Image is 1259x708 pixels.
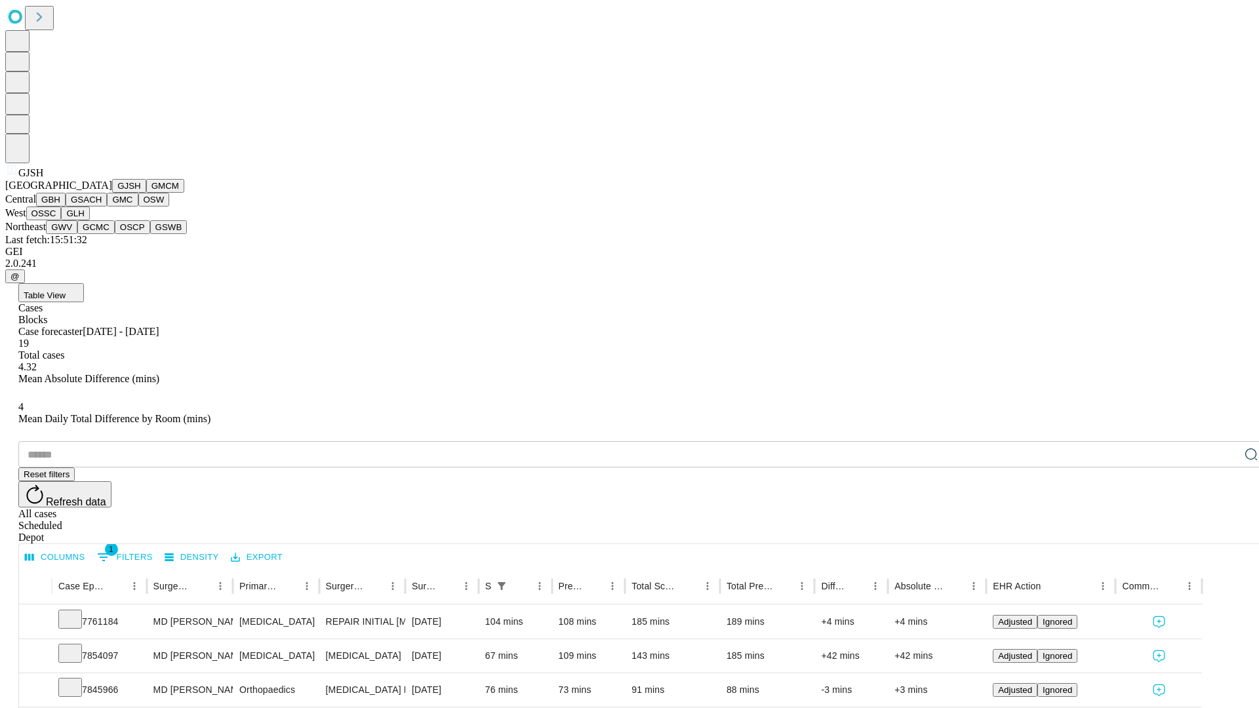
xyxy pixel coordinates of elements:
button: Menu [1094,577,1112,595]
button: Adjusted [993,649,1037,663]
span: Table View [24,290,66,300]
span: Mean Daily Total Difference by Room (mins) [18,413,210,424]
span: 4.32 [18,361,37,372]
button: Sort [1042,577,1060,595]
div: 7761184 [58,605,140,639]
button: GMCM [146,179,184,193]
button: Adjusted [993,683,1037,697]
div: MD [PERSON_NAME] E Md [153,605,226,639]
button: Sort [848,577,866,595]
button: GCMC [77,220,115,234]
button: GSWB [150,220,188,234]
span: Central [5,193,36,205]
span: Ignored [1043,617,1072,627]
button: Sort [439,577,457,595]
div: Predicted In Room Duration [559,581,584,591]
button: Density [161,547,222,568]
div: 104 mins [485,605,546,639]
div: +3 mins [894,673,980,707]
div: [MEDICAL_DATA] [239,605,312,639]
div: Primary Service [239,581,277,591]
button: Menu [603,577,622,595]
div: 76 mins [485,673,546,707]
button: Ignored [1037,615,1077,629]
span: Mean Absolute Difference (mins) [18,373,159,384]
span: [GEOGRAPHIC_DATA] [5,180,112,191]
button: Sort [680,577,698,595]
div: Surgeon Name [153,581,191,591]
div: 185 mins [631,605,713,639]
button: GSACH [66,193,107,206]
button: Menu [698,577,717,595]
button: Select columns [22,547,89,568]
span: Ignored [1043,651,1072,661]
span: Adjusted [998,617,1032,627]
div: [MEDICAL_DATA] MEDIAL OR LATERAL MENISCECTOMY [326,673,399,707]
span: Reset filters [24,469,70,479]
button: GBH [36,193,66,206]
span: Northeast [5,221,46,232]
button: Menu [530,577,549,595]
div: REPAIR INITIAL [MEDICAL_DATA] REDUCIBLE AGE [DEMOGRAPHIC_DATA] OR MORE [326,605,399,639]
span: [DATE] - [DATE] [83,326,159,337]
button: Expand [26,645,45,668]
button: Menu [298,577,316,595]
button: Menu [384,577,402,595]
div: [MEDICAL_DATA] [239,639,312,673]
div: +4 mins [821,605,881,639]
button: Expand [26,679,45,702]
div: -3 mins [821,673,881,707]
div: Surgery Name [326,581,364,591]
div: 91 mins [631,673,713,707]
button: Sort [1162,577,1180,595]
button: Table View [18,283,84,302]
div: 185 mins [727,639,809,673]
button: Sort [107,577,125,595]
span: Adjusted [998,651,1032,661]
div: +4 mins [894,605,980,639]
button: Reset filters [18,467,75,481]
span: GJSH [18,167,43,178]
span: 4 [18,401,24,412]
button: Sort [585,577,603,595]
span: Refresh data [46,496,106,507]
div: 189 mins [727,605,809,639]
span: 19 [18,338,29,349]
button: Sort [365,577,384,595]
button: Menu [866,577,885,595]
span: 1 [105,543,118,556]
button: Menu [125,577,144,595]
div: GEI [5,246,1254,258]
div: [DATE] [412,673,472,707]
span: West [5,207,26,218]
div: 108 mins [559,605,619,639]
span: Ignored [1043,685,1072,695]
button: Refresh data [18,481,111,507]
div: 2.0.241 [5,258,1254,269]
button: OSSC [26,206,62,220]
div: Case Epic Id [58,581,106,591]
button: Show filters [492,577,511,595]
div: 67 mins [485,639,546,673]
div: 88 mins [727,673,809,707]
div: 7854097 [58,639,140,673]
span: Total cases [18,349,64,361]
div: [DATE] [412,605,472,639]
button: Sort [512,577,530,595]
button: Menu [965,577,983,595]
div: Total Scheduled Duration [631,581,679,591]
button: Sort [946,577,965,595]
button: Show filters [94,547,156,568]
div: [MEDICAL_DATA] [326,639,399,673]
button: @ [5,269,25,283]
span: Last fetch: 15:51:32 [5,234,87,245]
div: EHR Action [993,581,1041,591]
div: Comments [1122,581,1160,591]
div: +42 mins [821,639,881,673]
button: Menu [793,577,811,595]
span: Case forecaster [18,326,83,337]
div: Absolute Difference [894,581,945,591]
button: Sort [774,577,793,595]
button: GLH [61,206,89,220]
button: OSW [138,193,170,206]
